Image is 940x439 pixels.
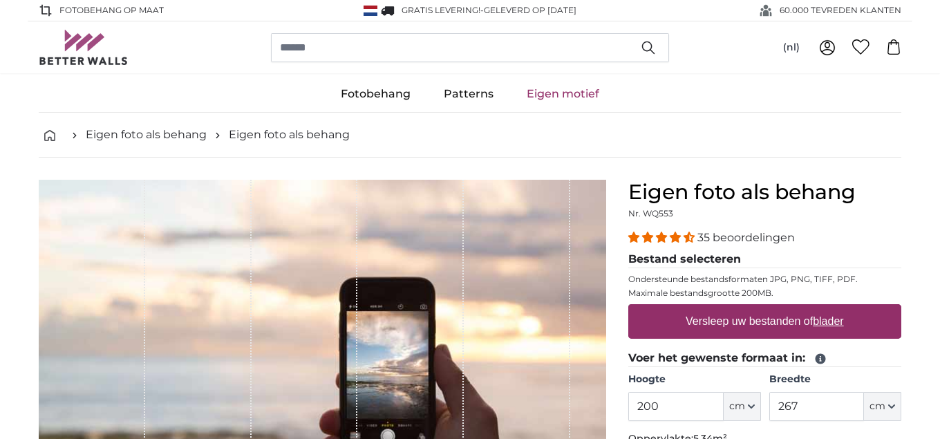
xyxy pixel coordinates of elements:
[229,127,350,143] a: Eigen foto als behang
[484,5,576,15] span: Geleverd op [DATE]
[780,4,901,17] span: 60.000 TEVREDEN KLANTEN
[628,251,901,268] legend: Bestand selecteren
[628,288,901,299] p: Maximale bestandsgrootte 200MB.
[628,373,760,386] label: Hoogte
[813,315,843,327] u: blader
[628,350,901,367] legend: Voer het gewenste formaat in:
[427,76,510,112] a: Patterns
[628,180,901,205] h1: Eigen foto als behang
[724,392,761,421] button: cm
[364,6,377,16] img: Nederland
[864,392,901,421] button: cm
[39,113,901,158] nav: breadcrumbs
[869,400,885,413] span: cm
[628,274,901,285] p: Ondersteunde bestandsformaten JPG, PNG, TIFF, PDF.
[769,373,901,386] label: Breedte
[324,76,427,112] a: Fotobehang
[772,35,811,60] button: (nl)
[510,76,616,112] a: Eigen motief
[59,4,164,17] span: FOTOBEHANG OP MAAT
[729,400,745,413] span: cm
[697,231,795,244] span: 35 beoordelingen
[86,127,207,143] a: Eigen foto als behang
[680,308,849,335] label: Versleep uw bestanden of
[39,30,129,65] img: Betterwalls
[402,5,480,15] span: GRATIS levering!
[628,231,697,244] span: 4.34 stars
[480,5,576,15] span: -
[628,208,673,218] span: Nr. WQ553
